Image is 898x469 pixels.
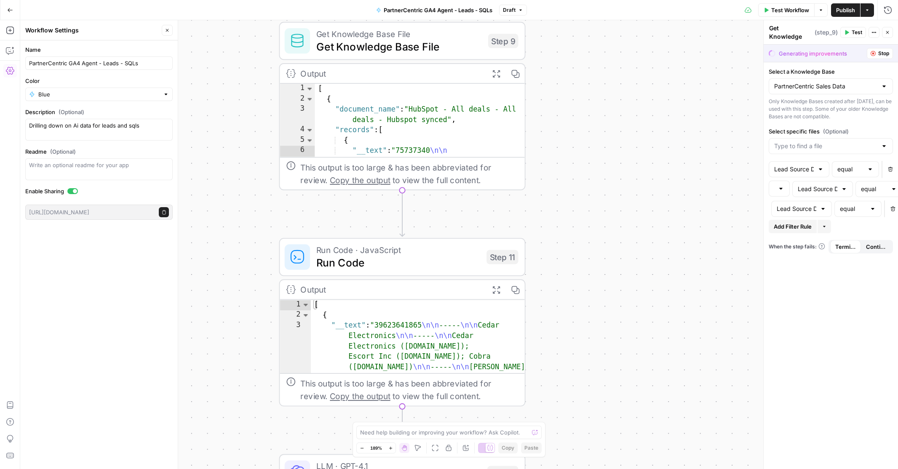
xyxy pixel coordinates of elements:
input: Type to find a file [774,142,877,150]
input: equal [837,165,863,173]
g: Edge from step_9 to step_11 [400,190,404,236]
span: Terminate Workflow [835,242,856,251]
button: PartnerCentric GA4 Agent - Leads - SQLs [371,3,497,17]
span: Add Filter Rule [774,222,812,231]
button: Paste [521,442,542,453]
div: Run Code · JavaScriptRun CodeStep 11Output[ { "__text":"39623641865\n\n-----\n\nCedar Electronics... [279,238,525,406]
span: Copy the output [330,175,390,185]
div: This output is too large & has been abbreviated for review. to view the full content. [300,161,518,186]
div: Only Knowledge Bases created after [DATE], can be used with this step. Some of your older Knowled... [769,98,893,120]
div: Get Knowledge Base FileGet Knowledge Base FileStep 9Output[ { "document_name":"HubSpot - All deal... [279,22,525,190]
div: Workflow Settings [25,26,159,35]
span: Get Knowledge Base File [316,27,482,40]
button: Publish [831,3,860,17]
span: Run Code [316,255,480,271]
label: Color [25,77,173,85]
div: This output is too large & has been abbreviated for review. to view the full content. [300,377,518,402]
span: Toggle code folding, rows 5 through 7 [305,136,314,146]
span: Copy the output [330,391,390,401]
div: 1 [280,84,315,94]
input: Lead Source Details [777,205,816,213]
span: Paste [524,444,538,452]
input: Blue [38,90,160,99]
a: When the step fails: [769,243,825,250]
button: Add Filter Rule [769,220,817,233]
label: Name [25,45,173,54]
span: (Optional) [59,108,84,116]
span: Test [852,29,862,36]
span: Toggle code folding, rows 2 through 4 [301,310,310,321]
button: Copy [498,442,518,453]
div: 3 [280,104,315,125]
span: Stop [878,50,889,57]
span: Test Workflow [771,6,809,14]
input: equal [840,205,866,213]
span: Run Code · JavaScript [316,243,480,256]
button: Continue [861,240,892,253]
label: Description [25,108,173,116]
div: Output [300,283,481,296]
input: Untitled [29,59,169,67]
div: Output [300,67,481,80]
span: Toggle code folding, rows 2 through 9 [305,94,314,105]
span: Toggle code folding, rows 1 through 5 [301,300,310,310]
input: PartnerCentric Sales Data [774,82,877,91]
span: Draft [503,6,516,14]
span: Get Knowledge Base File [316,39,482,55]
span: Toggle code folding, rows 1 through 10 [305,84,314,94]
button: Test Workflow [758,3,814,17]
div: Step 11 [486,250,518,264]
span: Copy [502,444,514,452]
div: 4 [280,125,315,136]
span: 189% [370,445,382,451]
span: Toggle code folding, rows 4 through 8 [305,125,314,136]
button: Test [840,27,866,38]
label: Enable Sharing [25,187,173,195]
span: (Optional) [823,127,849,136]
span: ( step_9 ) [815,28,838,37]
button: Draft [499,5,527,16]
span: Continue [866,242,887,251]
input: equal [861,185,887,193]
button: Stop [867,48,893,59]
label: Select specific files [769,127,893,136]
div: Generating improvements [779,49,847,58]
div: 2 [280,310,311,321]
span: PartnerCentric GA4 Agent - Leads - SQLs [384,6,492,14]
span: (Optional) [50,147,76,156]
input: Lead Source Details [774,165,814,173]
label: Select a Knowledge Base [769,67,893,76]
div: 2 [280,94,315,105]
textarea: Get Knowledge Base File [769,24,812,49]
div: Step 9 [488,34,518,48]
input: Lead Source Details [798,185,837,193]
div: 1 [280,300,311,310]
span: Publish [836,6,855,14]
textarea: Drilling down on Ai data for leads and sqls [29,121,169,138]
label: Readme [25,147,173,156]
div: 5 [280,136,315,146]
